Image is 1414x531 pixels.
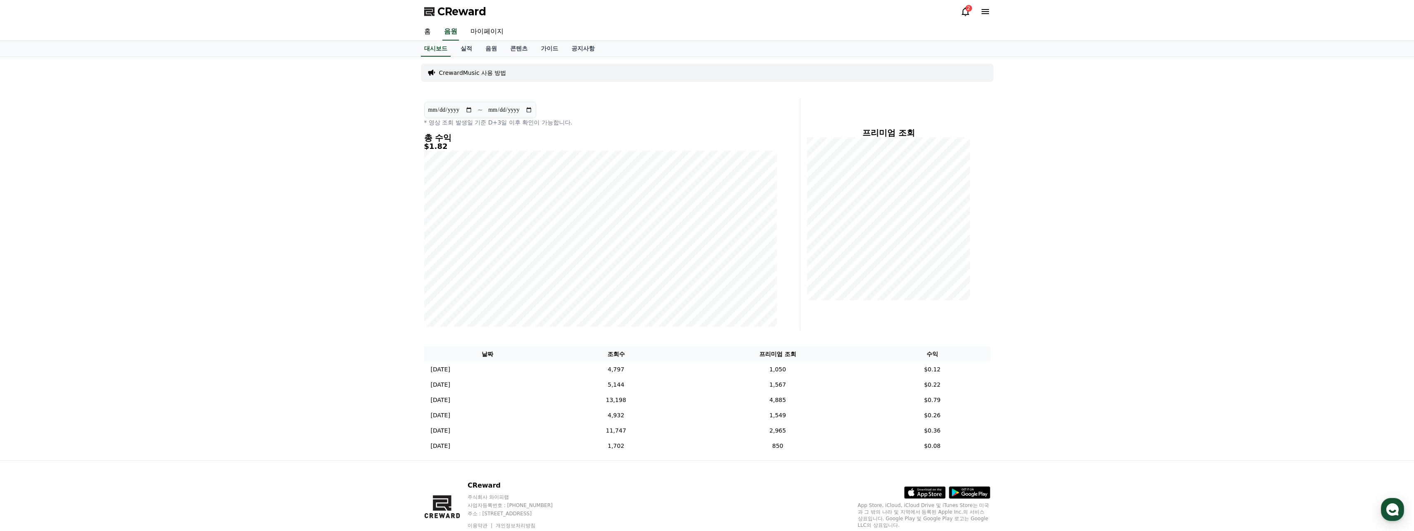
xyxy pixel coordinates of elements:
span: CReward [437,5,486,18]
a: 음원 [479,41,504,57]
a: 콘텐츠 [504,41,534,57]
a: CReward [424,5,486,18]
a: 음원 [442,23,459,41]
td: 13,198 [551,392,681,408]
th: 조회수 [551,347,681,362]
p: * 영상 조회 발생일 기준 D+3일 이후 확인이 가능합니다. [424,118,777,127]
td: 850 [681,438,874,454]
a: 2 [960,7,970,17]
td: 1,567 [681,377,874,392]
h4: 총 수익 [424,133,777,142]
td: $0.08 [874,438,990,454]
p: ~ [478,105,483,115]
p: 주식회사 와이피랩 [468,494,569,500]
span: 설정 [128,275,138,281]
h5: $1.82 [424,142,777,151]
a: 가이드 [534,41,565,57]
th: 프리미엄 조회 [681,347,874,362]
a: 설정 [107,262,159,283]
td: $0.26 [874,408,990,423]
span: 대화 [76,275,86,282]
td: 1,549 [681,408,874,423]
p: [DATE] [431,365,450,374]
a: 홈 [2,262,55,283]
a: CrewardMusic 사용 방법 [439,69,507,77]
a: 실적 [454,41,479,57]
th: 날짜 [424,347,551,362]
td: 11,747 [551,423,681,438]
p: [DATE] [431,411,450,420]
p: [DATE] [431,380,450,389]
h4: 프리미엄 조회 [807,128,970,137]
p: 주소 : [STREET_ADDRESS] [468,510,569,517]
td: 4,932 [551,408,681,423]
p: [DATE] [431,426,450,435]
td: 4,885 [681,392,874,408]
a: 마이페이지 [464,23,510,41]
p: [DATE] [431,442,450,450]
div: 2 [965,5,972,12]
p: 사업자등록번호 : [PHONE_NUMBER] [468,502,569,509]
td: 5,144 [551,377,681,392]
a: 홈 [418,23,437,41]
td: $0.22 [874,377,990,392]
td: 1,050 [681,362,874,377]
td: $0.79 [874,392,990,408]
th: 수익 [874,347,990,362]
td: 4,797 [551,362,681,377]
p: [DATE] [431,396,450,404]
p: CReward [468,481,569,490]
td: $0.36 [874,423,990,438]
a: 대시보드 [421,41,451,57]
a: 공지사항 [565,41,601,57]
a: 대화 [55,262,107,283]
td: 2,965 [681,423,874,438]
td: 1,702 [551,438,681,454]
span: 홈 [26,275,31,281]
a: 개인정보처리방침 [496,523,535,529]
p: App Store, iCloud, iCloud Drive 및 iTunes Store는 미국과 그 밖의 나라 및 지역에서 등록된 Apple Inc.의 서비스 상표입니다. Goo... [858,502,990,529]
td: $0.12 [874,362,990,377]
a: 이용약관 [468,523,494,529]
